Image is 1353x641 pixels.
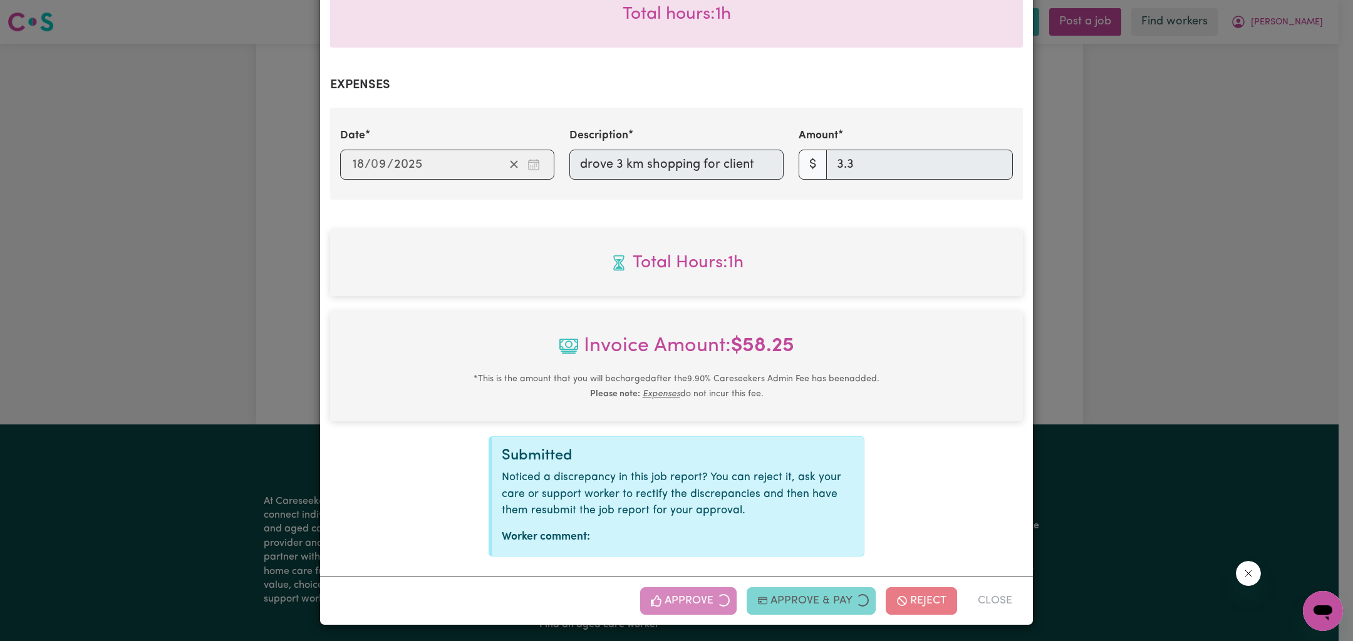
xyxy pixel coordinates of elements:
label: Description [569,128,628,144]
span: / [387,158,393,172]
input: -- [352,155,365,174]
iframe: Close message [1236,561,1261,586]
strong: Worker comment: [502,531,590,542]
p: Noticed a discrepancy in this job report? You can reject it, ask your care or support worker to r... [502,469,854,519]
b: Please note: [590,389,640,399]
button: Clear date [504,155,524,174]
input: ---- [393,155,423,174]
span: Total hours worked: 1 hour [340,250,1013,276]
span: Total hours worked: 1 hour [623,6,731,23]
button: Enter the date of expense [524,155,544,174]
span: Need any help? [8,9,76,19]
span: $ [799,150,827,180]
span: / [365,158,371,172]
span: 0 [371,158,378,171]
span: Submitted [502,448,573,463]
h2: Expenses [330,78,1023,93]
label: Date [340,128,365,144]
input: drove 3 km shopping for client [569,150,784,180]
small: This is the amount that you will be charged after the 9.90 % Careseekers Admin Fee has been added... [474,374,879,399]
iframe: Button to launch messaging window [1303,591,1343,631]
b: $ 58.25 [731,336,794,356]
input: -- [371,155,387,174]
label: Amount [799,128,838,144]
u: Expenses [643,389,680,399]
span: Invoice Amount: [340,331,1013,371]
